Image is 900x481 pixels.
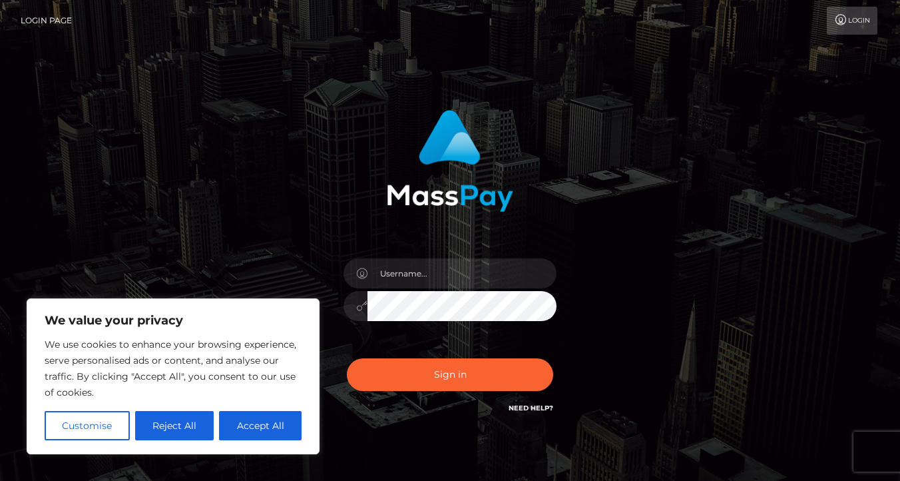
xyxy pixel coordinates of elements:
p: We value your privacy [45,312,302,328]
button: Reject All [135,411,214,440]
button: Customise [45,411,130,440]
a: Login [827,7,877,35]
input: Username... [367,258,557,288]
button: Accept All [219,411,302,440]
div: We value your privacy [27,298,320,454]
a: Login Page [21,7,72,35]
p: We use cookies to enhance your browsing experience, serve personalised ads or content, and analys... [45,336,302,400]
a: Need Help? [509,404,553,412]
img: MassPay Login [387,110,513,212]
button: Sign in [347,358,553,391]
